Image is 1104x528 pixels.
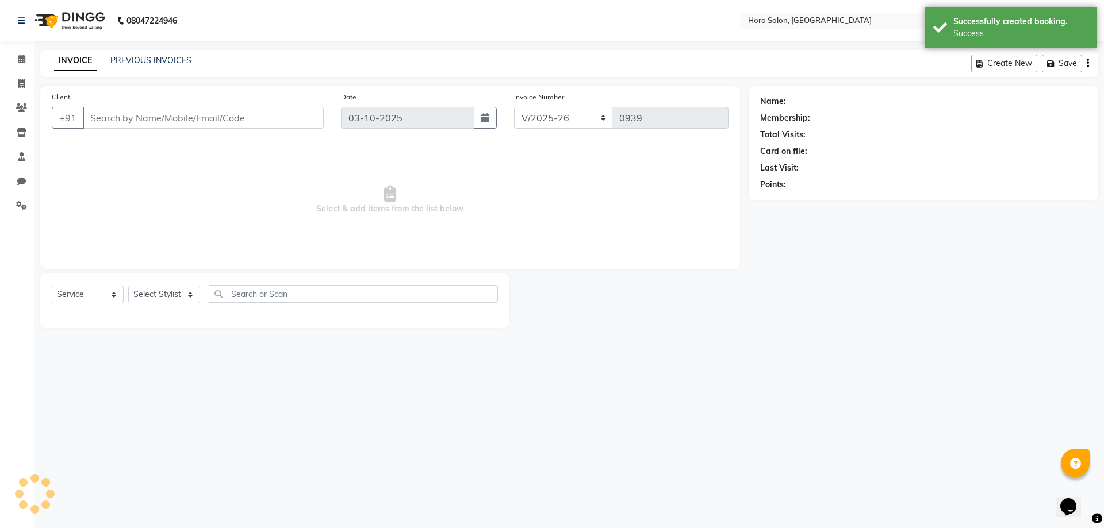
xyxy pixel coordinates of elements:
[1056,482,1092,517] iframe: chat widget
[209,285,498,303] input: Search or Scan
[953,16,1088,28] div: Successfully created booking.
[52,142,729,257] span: Select & add items from the list below
[1042,55,1082,72] button: Save
[52,107,84,129] button: +91
[760,179,786,191] div: Points:
[953,28,1088,40] div: Success
[126,5,177,37] b: 08047224946
[514,92,564,102] label: Invoice Number
[54,51,97,71] a: INVOICE
[760,95,786,107] div: Name:
[971,55,1037,72] button: Create New
[83,107,324,129] input: Search by Name/Mobile/Email/Code
[760,129,806,141] div: Total Visits:
[110,55,191,65] a: PREVIOUS INVOICES
[52,92,70,102] label: Client
[760,162,799,174] div: Last Visit:
[29,5,108,37] img: logo
[341,92,356,102] label: Date
[760,145,807,157] div: Card on file:
[760,112,810,124] div: Membership:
